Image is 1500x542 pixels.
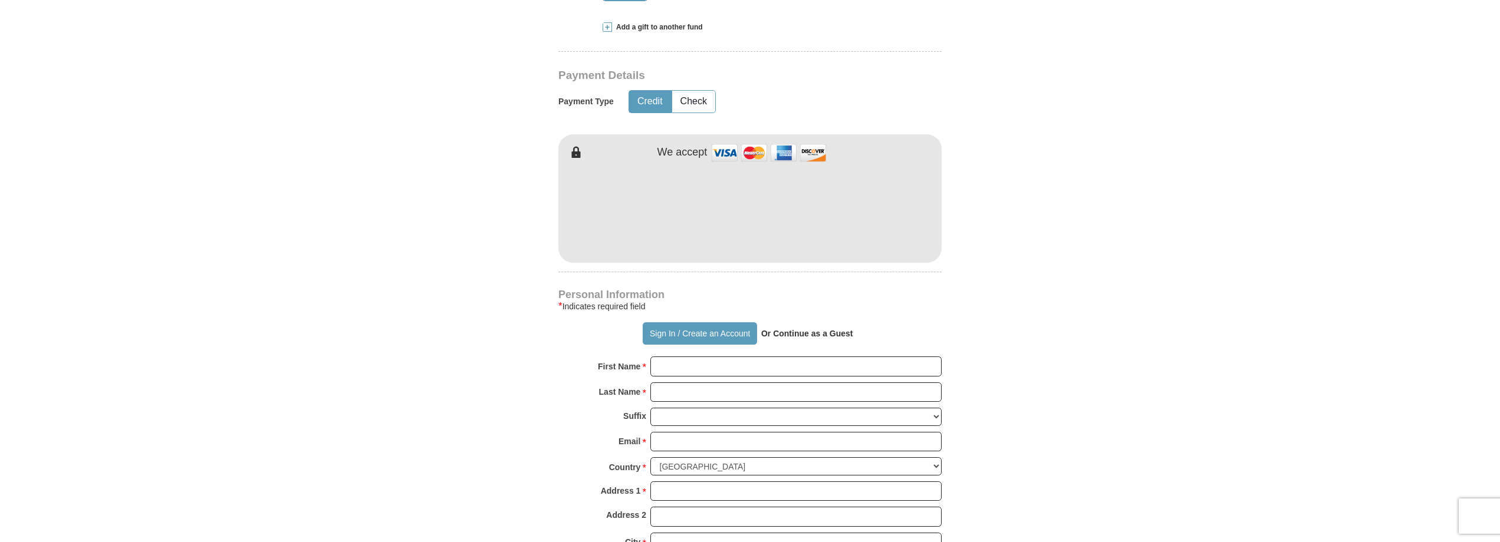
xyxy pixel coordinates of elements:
[558,290,942,299] h4: Personal Information
[601,482,641,499] strong: Address 1
[643,322,756,345] button: Sign In / Create an Account
[558,69,859,82] h3: Payment Details
[657,146,708,159] h4: We accept
[629,91,671,113] button: Credit
[598,358,640,375] strong: First Name
[672,91,715,113] button: Check
[619,433,640,450] strong: Email
[710,140,828,166] img: credit cards accepted
[558,97,614,107] h5: Payment Type
[599,384,641,400] strong: Last Name
[558,299,942,313] div: Indicates required field
[612,22,703,32] span: Add a gift to another fund
[606,507,646,523] strong: Address 2
[609,459,641,475] strong: Country
[761,329,853,338] strong: Or Continue as a Guest
[623,408,646,424] strong: Suffix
